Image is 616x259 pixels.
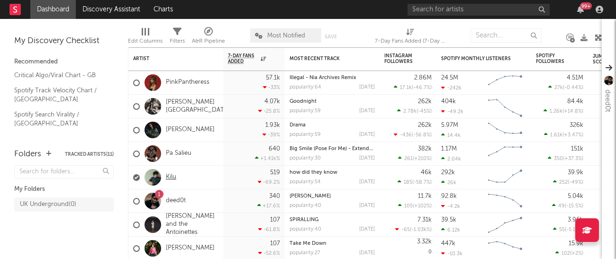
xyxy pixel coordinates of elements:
[375,36,446,47] div: 7-Day Fans Added (7-Day Fans Added)
[290,227,321,232] div: popularity: 40
[14,70,104,80] a: Critical Algo/Viral Chart - GB
[258,108,280,114] div: -25.8 %
[441,227,460,233] div: 6.12k
[14,36,114,47] div: My Discovery Checklist
[14,85,104,105] a: Spotify Track Velocity Chart / [GEOGRAPHIC_DATA]
[580,2,592,9] div: 99 +
[264,98,280,105] div: 4.07k
[422,54,432,63] button: Filter by Instagram Followers
[568,193,583,199] div: 5.04k
[384,53,417,64] div: Instagram Followers
[398,179,432,185] div: ( )
[441,108,463,115] div: -49.2k
[441,75,458,81] div: 24.5M
[290,123,375,128] div: Drama
[553,179,583,185] div: ( )
[14,56,114,68] div: Recommended
[209,54,218,63] button: Filter by Artist
[411,227,430,232] span: -1.03k %
[166,126,215,134] a: [PERSON_NAME]
[398,203,432,209] div: ( )
[418,109,430,114] span: -45 %
[403,109,417,114] span: 2.78k
[359,227,375,232] div: [DATE]
[441,85,462,91] div: -242k
[14,184,114,195] div: My Folders
[394,132,432,138] div: ( )
[170,36,185,47] div: Filters
[166,150,191,158] a: Pa Salieu
[544,108,583,114] div: ( )
[290,99,375,104] div: Goodnight
[400,133,412,138] span: -436
[290,132,321,137] div: popularity: 59
[574,54,583,63] button: Filter by Spotify Followers
[14,149,41,160] div: Folders
[568,170,583,176] div: 39.9k
[441,146,457,152] div: 1.17M
[394,84,432,90] div: ( )
[290,194,331,199] a: [PERSON_NAME]
[404,156,413,161] span: 261
[553,226,583,232] div: ( )
[418,122,432,128] div: 262k
[566,204,582,209] span: -15.5 %
[569,180,582,185] span: -49 %
[414,156,430,161] span: +210 %
[564,133,582,138] span: +3.47 %
[270,241,280,247] div: 107
[550,133,562,138] span: 1.61k
[395,226,432,232] div: ( )
[128,36,163,47] div: Edit Columns
[471,28,542,43] input: Search...
[290,123,306,128] a: Drama
[414,180,430,185] span: -58.7 %
[421,170,432,176] div: 46k
[290,203,321,208] div: popularity: 40
[290,194,375,199] div: Sonny Fodera
[265,122,280,128] div: 1.93k
[290,217,318,223] a: SPIRALLING
[290,241,375,246] div: Take Me Down
[258,250,280,256] div: -52.6 %
[404,180,412,185] span: 185
[290,170,337,175] a: how did they know
[558,204,565,209] span: 49
[359,156,375,161] div: [DATE]
[404,204,413,209] span: 105
[269,193,280,199] div: 340
[290,146,386,152] a: Big Smile (Pose For Me) - Extended Mix
[417,217,432,223] div: 7.31k
[290,156,321,161] div: popularity: 30
[484,213,526,237] svg: Chart title
[290,85,321,90] div: popularity: 64
[567,75,583,81] div: 4.51M
[441,241,455,247] div: 447k
[571,251,582,256] span: +2 %
[290,146,375,152] div: Big Smile (Pose For Me) - Extended Mix
[484,189,526,213] svg: Chart title
[14,197,114,212] a: UK Underground(0)
[400,85,412,90] span: 17.1k
[441,122,458,128] div: 5.97M
[128,24,163,51] div: Edit Columns
[570,122,583,128] div: 326k
[192,36,225,47] div: A&R Pipeline
[484,166,526,189] svg: Chart title
[228,53,258,64] span: 7-Day Fans Added
[290,179,321,185] div: popularity: 54
[290,56,361,62] div: Most Recent Track
[365,54,375,63] button: Filter by Most Recent Track
[166,173,176,181] a: Kilu
[548,155,583,161] div: ( )
[290,75,356,80] a: Illegal - Nia Archives Remix
[359,132,375,137] div: [DATE]
[569,241,583,247] div: 15.9k
[559,180,568,185] span: 252
[170,24,185,51] div: Filters
[133,56,204,62] div: Artist
[65,152,114,157] button: Tracked Artists(11)
[166,98,230,115] a: [PERSON_NAME][GEOGRAPHIC_DATA]
[441,250,462,257] div: -10.3k
[566,227,582,232] span: -5.17 %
